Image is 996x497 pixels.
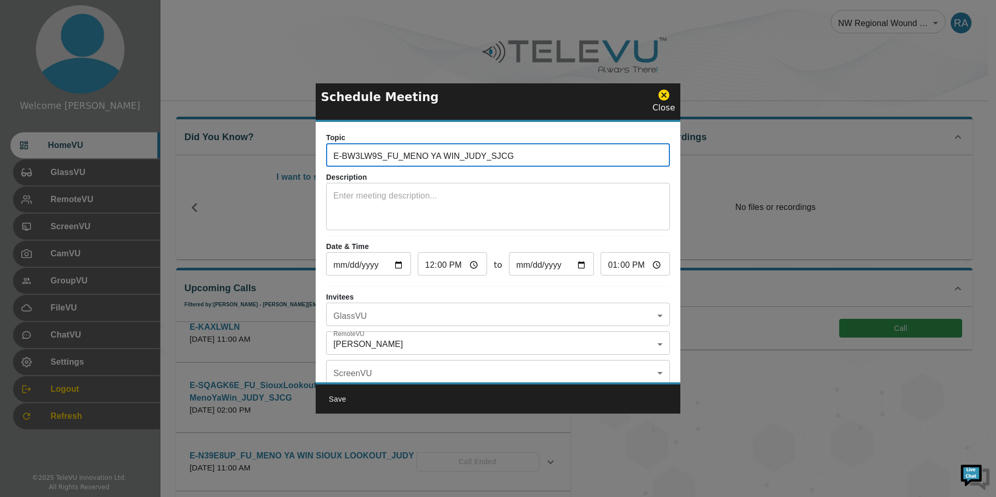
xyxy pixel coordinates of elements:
p: Date & Time [326,241,670,252]
div: ​ [326,305,670,326]
div: Close [652,89,675,114]
p: Topic [326,132,670,143]
p: Invitees [326,292,670,303]
button: Save [321,390,354,409]
div: Chat with us now [54,55,175,68]
img: d_736959983_company_1615157101543_736959983 [18,48,44,74]
span: to [494,259,502,271]
div: Minimize live chat window [171,5,196,30]
div: ​ [326,363,670,383]
div: [PERSON_NAME] [326,334,670,355]
p: Description [326,172,670,183]
span: We're online! [60,131,144,237]
img: Chat Widget [960,461,991,492]
p: Schedule Meeting [321,89,439,106]
textarea: Type your message and hit 'Enter' [5,284,198,321]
